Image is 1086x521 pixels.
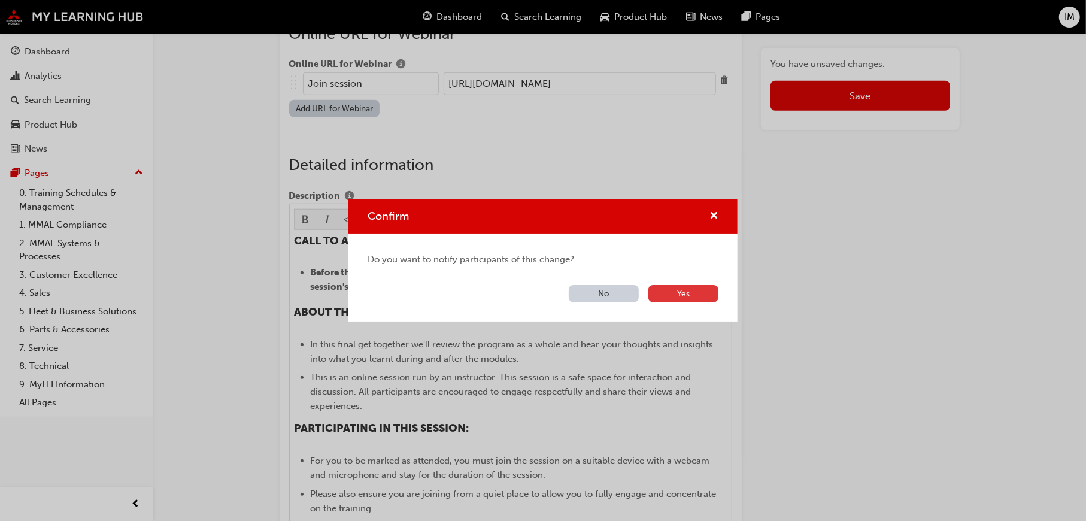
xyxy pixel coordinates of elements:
span: cross-icon [709,211,718,222]
span: Do you want to notify participants of this change? [368,253,718,266]
button: cross-icon [709,209,718,224]
button: Yes [648,285,718,302]
div: Confirm [348,199,738,322]
button: No [569,285,639,302]
span: Confirm [368,210,409,223]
